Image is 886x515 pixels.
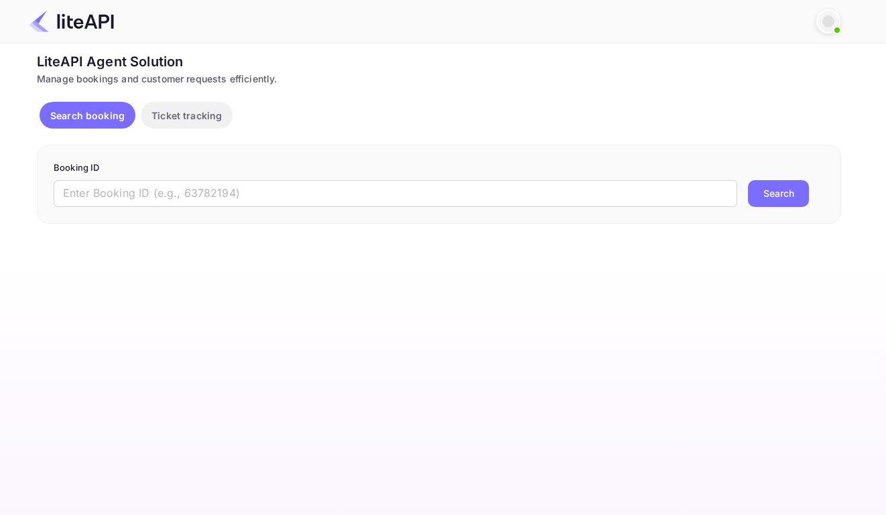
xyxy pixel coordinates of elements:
[37,52,841,72] div: LiteAPI Agent Solution
[50,108,125,123] p: Search booking
[29,11,114,32] img: LiteAPI Logo
[54,161,824,175] p: Booking ID
[54,180,737,207] input: Enter Booking ID (e.g., 63782194)
[151,108,222,123] p: Ticket tracking
[37,72,841,86] div: Manage bookings and customer requests efficiently.
[748,180,809,207] button: Search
